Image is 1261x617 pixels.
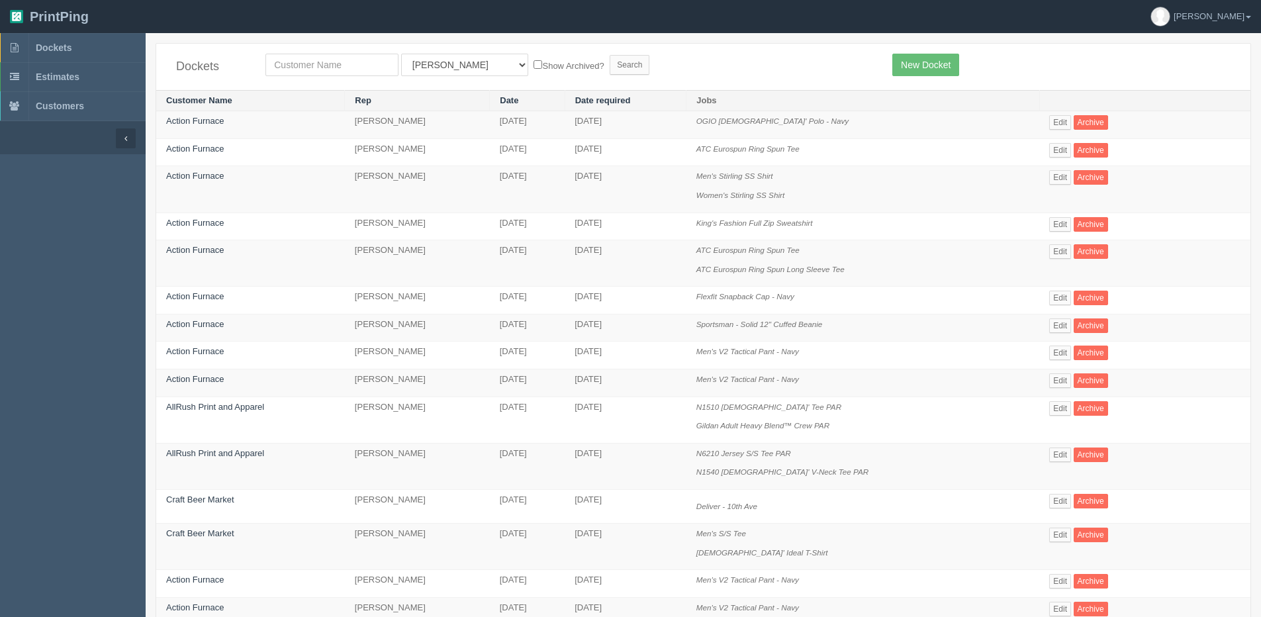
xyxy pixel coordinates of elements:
td: [DATE] [565,138,686,166]
span: Dockets [36,42,71,53]
a: Edit [1049,528,1071,542]
td: [DATE] [490,489,565,524]
a: AllRush Print and Apparel [166,448,264,458]
td: [DATE] [565,570,686,598]
a: Archive [1074,143,1108,158]
a: Archive [1074,170,1108,185]
td: [PERSON_NAME] [345,166,490,213]
td: [DATE] [490,570,565,598]
i: Men's V2 Tactical Pant - Navy [696,575,799,584]
td: [PERSON_NAME] [345,213,490,240]
a: Archive [1074,291,1108,305]
i: [DEMOGRAPHIC_DATA]' Ideal T-Shirt [696,548,828,557]
td: [DATE] [565,443,686,489]
a: Action Furnace [166,346,224,356]
a: Archive [1074,244,1108,259]
td: [DATE] [565,287,686,314]
td: [PERSON_NAME] [345,314,490,342]
a: Edit [1049,318,1071,333]
a: Archive [1074,115,1108,130]
td: [PERSON_NAME] [345,111,490,139]
a: Action Furnace [166,319,224,329]
a: Archive [1074,217,1108,232]
td: [DATE] [490,287,565,314]
a: Edit [1049,346,1071,360]
td: [DATE] [565,240,686,287]
td: [DATE] [490,524,565,570]
a: Archive [1074,602,1108,616]
a: Rep [355,95,371,105]
input: Show Archived? [534,60,542,69]
td: [DATE] [490,314,565,342]
i: ATC Eurospun Ring Spun Tee [696,246,800,254]
span: Estimates [36,71,79,82]
td: [DATE] [490,342,565,369]
td: [DATE] [565,369,686,397]
td: [DATE] [565,166,686,213]
td: [DATE] [490,111,565,139]
td: [PERSON_NAME] [345,443,490,489]
span: Customers [36,101,84,111]
i: ATC Eurospun Ring Spun Tee [696,144,800,153]
i: Men's Stirling SS Shirt [696,171,773,180]
i: N1510 [DEMOGRAPHIC_DATA]' Tee PAR [696,403,841,411]
i: Gildan Adult Heavy Blend™ Crew PAR [696,421,829,430]
i: King's Fashion Full Zip Sweatshirt [696,218,813,227]
td: [DATE] [490,397,565,443]
i: N6210 Jersey S/S Tee PAR [696,449,791,457]
img: logo-3e63b451c926e2ac314895c53de4908e5d424f24456219fb08d385ab2e579770.png [10,10,23,23]
td: [DATE] [565,314,686,342]
td: [PERSON_NAME] [345,570,490,598]
td: [PERSON_NAME] [345,524,490,570]
input: Search [610,55,649,75]
i: Men's V2 Tactical Pant - Navy [696,375,799,383]
a: Edit [1049,602,1071,616]
td: [DATE] [565,397,686,443]
a: Edit [1049,401,1071,416]
a: Edit [1049,217,1071,232]
label: Show Archived? [534,58,604,73]
a: Archive [1074,494,1108,508]
a: New Docket [892,54,959,76]
a: Action Furnace [166,245,224,255]
td: [DATE] [565,213,686,240]
i: Sportsman - Solid 12" Cuffed Beanie [696,320,823,328]
input: Customer Name [265,54,398,76]
td: [PERSON_NAME] [345,369,490,397]
i: Deliver - 10th Ave [696,502,757,510]
a: Edit [1049,244,1071,259]
a: Archive [1074,318,1108,333]
a: Edit [1049,448,1071,462]
a: Edit [1049,115,1071,130]
i: OGIO [DEMOGRAPHIC_DATA]' Polo - Navy [696,117,849,125]
a: Action Furnace [166,144,224,154]
td: [DATE] [565,342,686,369]
i: Men's V2 Tactical Pant - Navy [696,603,799,612]
a: Edit [1049,170,1071,185]
a: Edit [1049,291,1071,305]
a: Date [500,95,518,105]
td: [DATE] [490,240,565,287]
a: Craft Beer Market [166,495,234,504]
a: Edit [1049,494,1071,508]
i: N1540 [DEMOGRAPHIC_DATA]' V-Neck Tee PAR [696,467,869,476]
td: [PERSON_NAME] [345,287,490,314]
td: [PERSON_NAME] [345,138,490,166]
a: Archive [1074,346,1108,360]
td: [DATE] [490,369,565,397]
td: [PERSON_NAME] [345,342,490,369]
a: Action Furnace [166,575,224,585]
a: Archive [1074,448,1108,462]
a: Customer Name [166,95,232,105]
td: [DATE] [565,524,686,570]
h4: Dockets [176,60,246,73]
a: AllRush Print and Apparel [166,402,264,412]
a: Action Furnace [166,602,224,612]
a: Edit [1049,373,1071,388]
img: avatar_default-7531ab5dedf162e01f1e0bb0964e6a185e93c5c22dfe317fb01d7f8cd2b1632c.jpg [1151,7,1170,26]
a: Action Furnace [166,218,224,228]
td: [DATE] [565,111,686,139]
i: Men's S/S Tee [696,529,746,538]
a: Craft Beer Market [166,528,234,538]
a: Action Furnace [166,291,224,301]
